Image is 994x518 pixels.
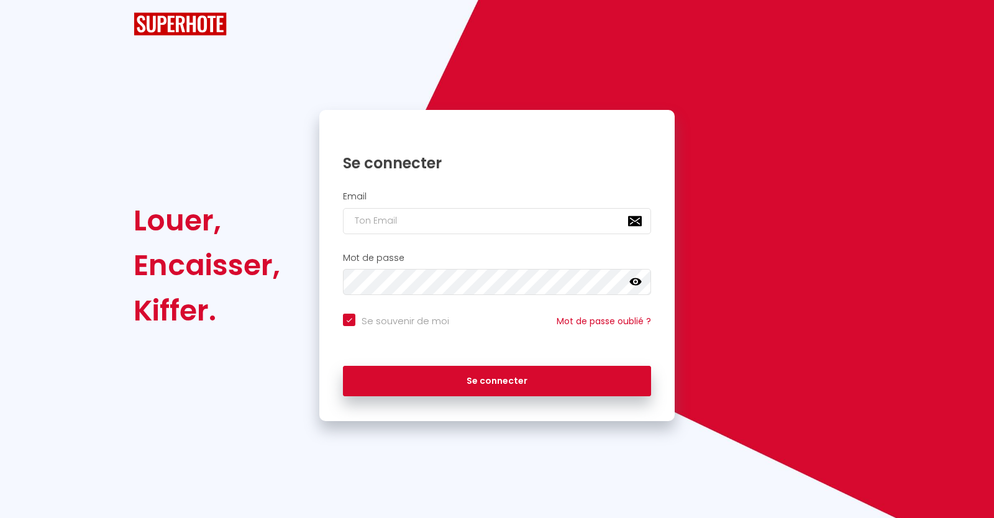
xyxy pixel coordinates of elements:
[343,191,651,202] h2: Email
[134,243,280,288] div: Encaisser,
[343,153,651,173] h1: Se connecter
[343,253,651,263] h2: Mot de passe
[343,208,651,234] input: Ton Email
[134,288,280,333] div: Kiffer.
[10,5,47,42] button: Ouvrir le widget de chat LiveChat
[134,198,280,243] div: Louer,
[343,366,651,397] button: Se connecter
[557,315,651,327] a: Mot de passe oublié ?
[134,12,227,35] img: SuperHote logo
